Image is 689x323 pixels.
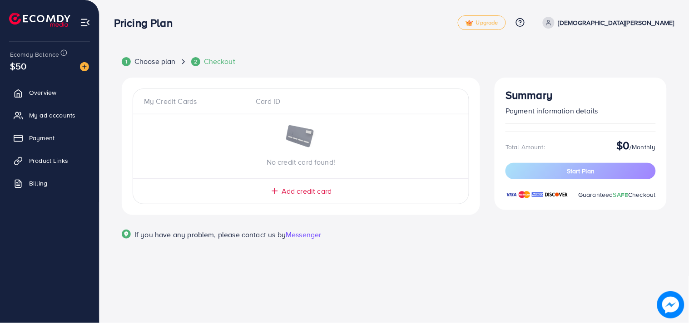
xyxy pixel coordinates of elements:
img: brand [532,190,544,199]
span: Start Plan [567,166,595,176]
a: tickUpgrade [458,15,506,30]
div: / [616,139,656,156]
button: Start Plan [506,163,656,179]
img: logo [9,13,70,27]
div: 2 [191,57,200,66]
a: Payment [7,129,92,147]
img: menu [80,17,90,28]
span: Monthly [632,142,656,152]
span: $50 [10,59,26,73]
img: image [657,291,684,318]
h3: Pricing Plan [114,16,180,29]
span: Payment [29,133,55,142]
img: brand [519,190,530,199]
span: Billing [29,179,47,188]
img: brand [506,190,517,199]
img: Popup guide [122,230,131,239]
span: Overview [29,88,56,97]
span: Messenger [286,230,321,240]
img: brand [545,190,568,199]
div: Total Amount: [506,142,545,152]
span: Upgrade [466,20,498,26]
img: tick [466,20,473,26]
span: SAFE [613,190,629,199]
p: No credit card found! [133,157,469,167]
span: Ecomdy Balance [10,50,59,59]
span: Add credit card [282,186,332,196]
div: My Credit Cards [144,96,248,107]
img: image [80,62,89,71]
a: Product Links [7,152,92,170]
span: Checkout [204,56,235,67]
p: [DEMOGRAPHIC_DATA][PERSON_NAME] [558,17,674,28]
a: Billing [7,174,92,192]
p: Payment information details [506,105,656,116]
a: [DEMOGRAPHIC_DATA][PERSON_NAME] [539,17,674,29]
span: My ad accounts [29,111,75,120]
span: Choose plan [134,56,176,67]
a: My ad accounts [7,106,92,124]
a: Overview [7,83,92,102]
div: 1 [122,57,131,66]
img: image [285,125,317,149]
h3: $0 [616,139,630,152]
h3: Summary [506,88,656,102]
div: Card ID [248,96,353,107]
span: Product Links [29,156,68,165]
span: Guaranteed Checkout [578,190,656,199]
span: If you have any problem, please contact us by [134,230,286,240]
